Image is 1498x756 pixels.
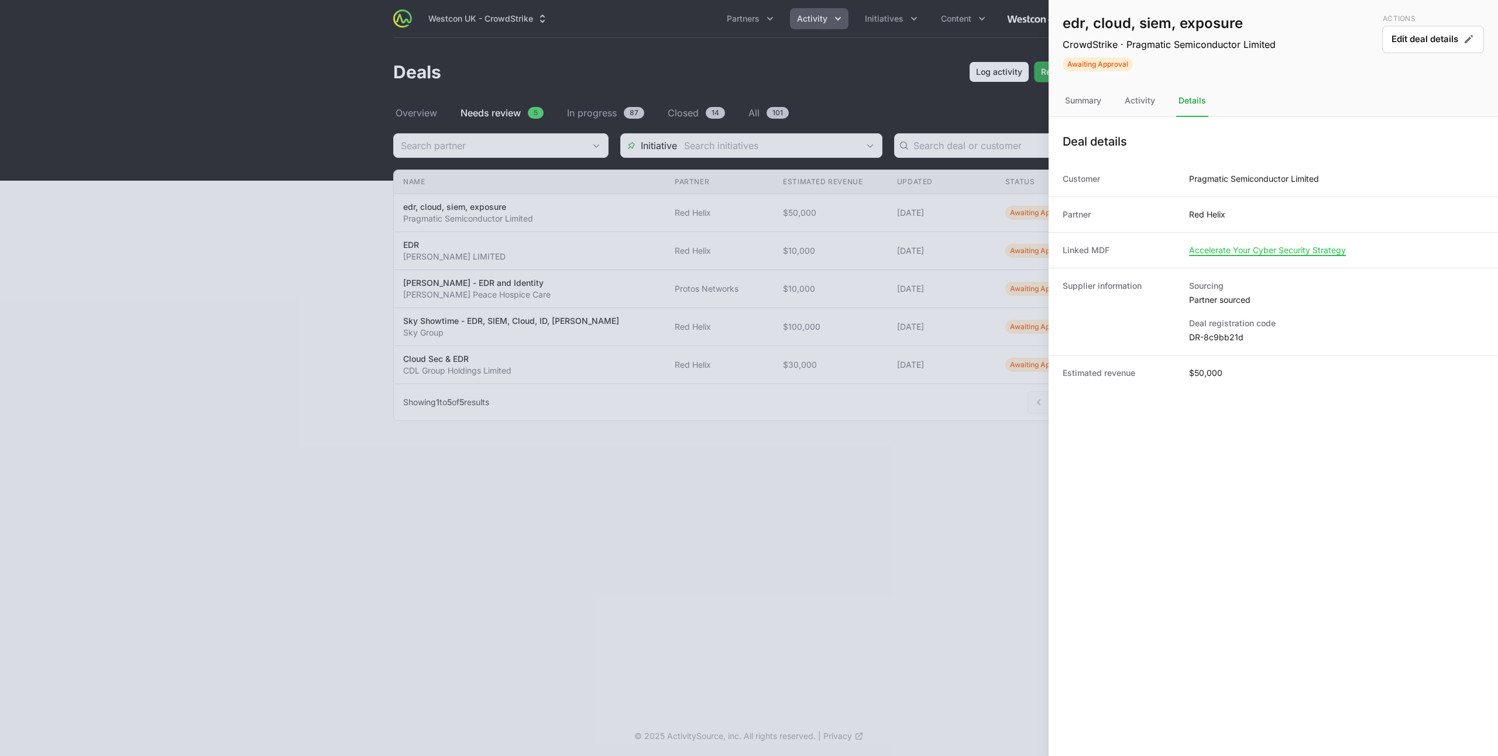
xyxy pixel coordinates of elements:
dd: Pragmatic Semiconductor Limited [1189,173,1319,185]
nav: Tabs [1049,85,1498,117]
div: Summary [1063,85,1104,117]
dd: Partner sourced [1189,294,1484,306]
dt: Customer [1063,173,1175,185]
dt: Deal registration code [1189,317,1484,329]
div: Details [1176,85,1208,117]
p: CrowdStrike · Pragmatic Semiconductor Limited [1063,37,1276,51]
dt: Estimated revenue [1063,367,1175,379]
dd: DR-8c9bb21d [1189,332,1484,343]
dd: $50,000 [1189,367,1222,379]
h1: edr, cloud, siem, exposure [1063,14,1276,33]
a: Accelerate Your Cyber Security Strategy [1189,245,1346,256]
dt: Supplier information [1063,280,1175,343]
dt: Linked MDF [1063,244,1175,256]
div: Activity [1122,85,1157,117]
p: Actions [1383,14,1484,23]
button: Edit deal details [1382,26,1484,53]
div: Deal actions [1382,14,1484,71]
dd: Red Helix [1189,209,1225,220]
dt: Sourcing [1189,280,1484,292]
h1: Deal details [1063,133,1127,150]
dt: Partner [1063,209,1175,220]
